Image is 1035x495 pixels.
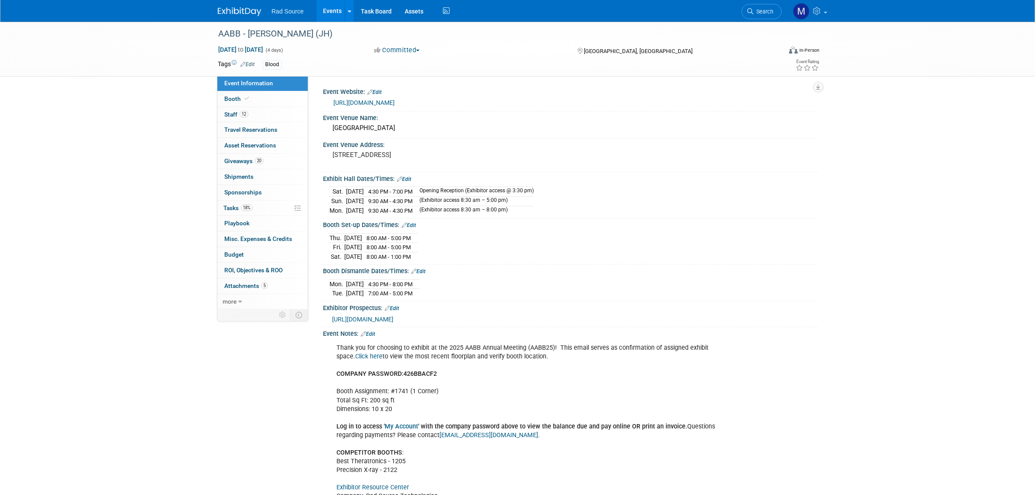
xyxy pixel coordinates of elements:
span: Shipments [224,173,253,180]
span: 8:00 AM - 5:00 PM [366,244,411,251]
div: AABB - [PERSON_NAME] (JH) [215,26,769,42]
img: Format-Inperson.png [789,47,798,54]
span: 9:30 AM - 4:30 PM [368,207,413,214]
a: Search [742,4,782,19]
i: Booth reservation complete [245,96,249,101]
span: 9:30 AM - 4:30 PM [368,198,413,204]
span: (4 days) [265,47,283,53]
a: [EMAIL_ADDRESS][DOMAIN_NAME] [439,431,538,439]
a: Asset Reservations [217,138,308,153]
a: ROI, Objectives & ROO [217,263,308,278]
a: Edit [397,176,411,182]
td: [DATE] [344,243,362,252]
span: 4:30 PM - 8:00 PM [368,281,413,288]
span: ROI, Objectives & ROO [224,267,283,274]
td: [DATE] [346,289,364,298]
a: Giveaways20 [217,154,308,169]
span: 7:00 AM - 5:00 PM [368,290,413,297]
div: Event Format [730,45,820,58]
b: COMPANY PASSWORD: [336,370,403,378]
div: Blood [263,60,282,69]
div: Exhibitor Prospectus: [323,301,818,313]
a: Playbook [217,216,308,231]
span: more [223,298,236,305]
td: Fri. [329,243,344,252]
a: Edit [361,331,375,337]
a: Shipments [217,169,308,184]
div: Event Venue Address: [323,138,818,149]
td: Mon. [329,206,346,215]
a: Edit [385,305,399,311]
b: BOOTHS [377,449,402,456]
span: Misc. Expenses & Credits [224,235,292,242]
span: Asset Reservations [224,142,276,149]
pre: [STREET_ADDRESS] [333,151,519,159]
a: Budget [217,247,308,262]
a: Staff12 [217,107,308,122]
td: Sat. [329,252,344,261]
b: Log in to access ' ' with the company password above to view the balance due and pay online OR pr... [336,423,687,430]
span: Playbook [224,220,250,227]
td: Personalize Event Tab Strip [275,309,290,321]
a: My Account [385,423,418,430]
span: Event Information [224,80,273,87]
td: [DATE] [344,252,362,261]
td: Sun. [329,197,346,206]
span: 12 [240,111,248,117]
img: ExhibitDay [218,7,261,16]
span: Booth [224,95,251,102]
span: [DATE] [DATE] [218,46,263,54]
div: Event Website: [323,85,818,97]
td: Toggle Event Tabs [290,309,308,321]
td: (Exhibitor access 8:30 am – 8:00 pm) [414,206,534,215]
div: Booth Dismantle Dates/Times: [323,264,818,276]
div: Event Venue Name: [323,111,818,122]
div: Event Notes: [323,327,818,338]
span: 8:00 AM - 1:00 PM [366,254,411,260]
span: Tasks [223,204,253,211]
span: Staff [224,111,248,118]
a: Edit [240,61,255,67]
b: COMPETITOR [336,449,376,456]
a: Edit [411,268,426,274]
a: Edit [367,89,382,95]
td: Sat. [329,187,346,197]
td: Tags [218,60,255,70]
td: (Exhibitor access 8:30 am – 5:00 pm) [414,197,534,206]
td: [DATE] [346,197,364,206]
td: Opening Reception (Exhibitor access @ 3:30 pm) [414,187,534,197]
span: Rad Source [272,8,304,15]
span: Sponsorships [224,189,262,196]
a: Attachments5 [217,278,308,294]
a: more [217,294,308,309]
span: Search [753,8,773,15]
b: 426BBACF2 [403,370,437,378]
a: Sponsorships [217,185,308,200]
a: Travel Reservations [217,122,308,137]
span: Budget [224,251,244,258]
span: 4:30 PM - 7:00 PM [368,188,413,195]
button: Committed [371,46,423,55]
a: Event Information [217,76,308,91]
a: [URL][DOMAIN_NAME] [333,99,395,106]
td: Thu. [329,233,344,243]
td: [DATE] [346,187,364,197]
a: Tasks18% [217,201,308,216]
span: 8:00 AM - 5:00 PM [366,235,411,241]
a: Misc. Expenses & Credits [217,231,308,247]
div: Event Rating [795,60,819,64]
span: 18% [241,204,253,211]
a: Exhibitor Resource Center [336,484,409,491]
a: [URL][DOMAIN_NAME] [332,316,393,323]
span: 20 [255,157,263,164]
a: Edit [402,222,416,228]
span: Travel Reservations [224,126,277,133]
div: Exhibit Hall Dates/Times: [323,172,818,184]
a: Booth [217,91,308,107]
td: [DATE] [344,233,362,243]
span: Giveaways [224,157,263,164]
td: Tue. [329,289,346,298]
div: In-Person [799,47,819,54]
span: 5 [261,282,268,289]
